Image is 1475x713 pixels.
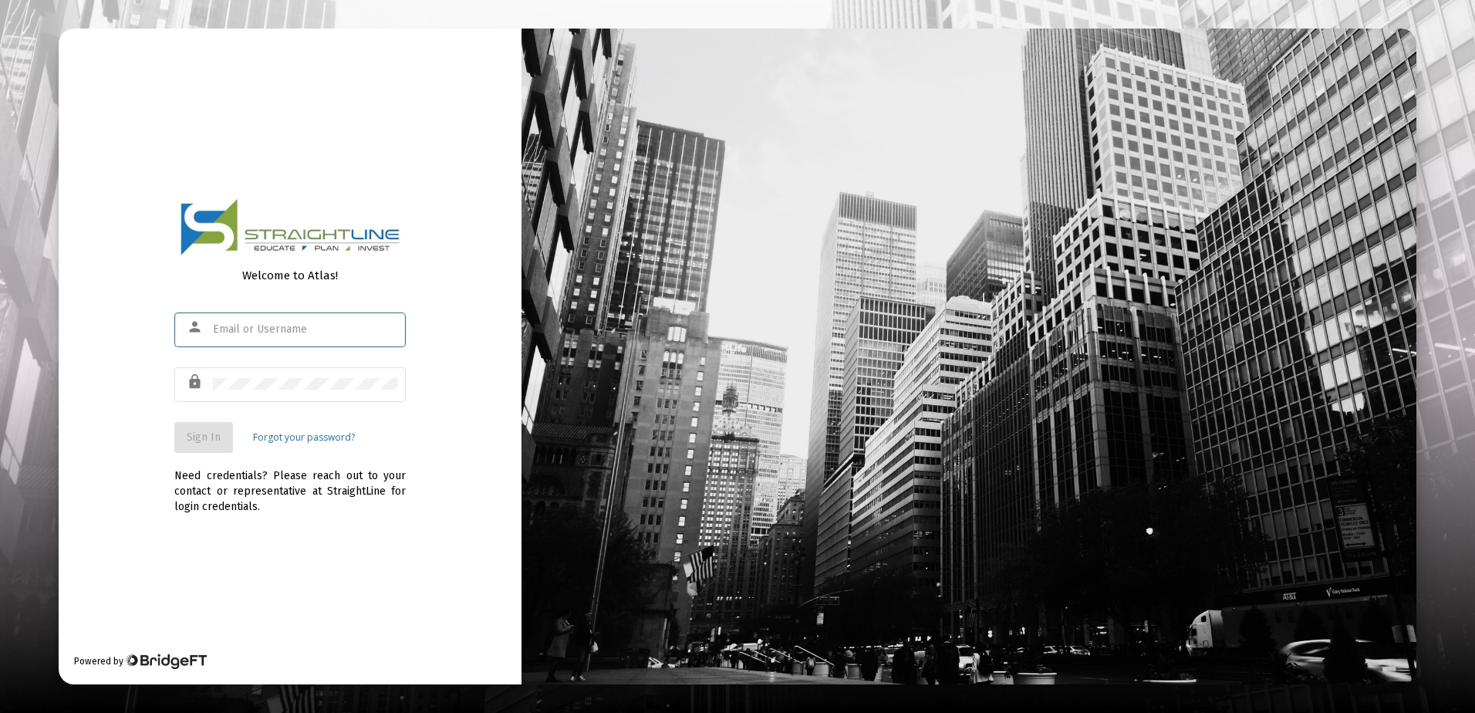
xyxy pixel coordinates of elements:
mat-icon: person [187,318,205,336]
span: Sign In [187,431,221,444]
div: Need credentials? Please reach out to your contact or representative at StraightLine for login cr... [174,453,406,515]
div: Welcome to Atlas! [174,268,406,283]
img: Bridge Financial Technology Logo [125,654,206,669]
button: Sign In [174,422,233,453]
div: Powered by [74,654,206,669]
input: Email or Username [213,323,398,336]
a: Forgot your password? [253,430,355,445]
img: Logo [181,198,400,256]
mat-icon: lock [187,373,205,391]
